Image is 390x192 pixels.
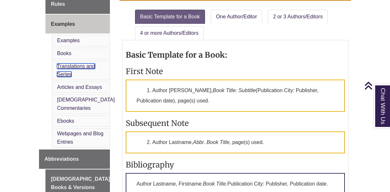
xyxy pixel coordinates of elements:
a: Webpages and Blog Entries [57,131,103,145]
a: Examples [57,38,80,43]
p: 1. Author [PERSON_NAME], (Publication City: Publisher, Publication date), page(s) used. [126,80,345,112]
p: 2. Author Lastname, , page(s) used. [126,131,345,153]
a: 4 or more Authors/Editors [135,26,204,40]
h3: First Note [126,66,345,76]
a: Back to Top [364,81,388,90]
a: Articles and Essays [57,84,102,90]
strong: Basic Template for a Book: [126,50,227,60]
a: Ebooks [57,118,74,124]
h3: Subsequent Note [126,118,345,128]
a: Basic Template for a Book [135,10,205,24]
em: Book Title. [203,181,227,187]
a: Translations and Series [57,63,95,77]
em: Abbr. Book Title [193,139,229,145]
h3: Bibliography [126,160,345,170]
span: Abbreviations [44,156,79,162]
a: Abbreviations [39,149,110,169]
a: [DEMOGRAPHIC_DATA] Commentaries [57,97,115,111]
a: Examples [45,14,110,34]
em: Book Title: Subtitle [213,88,256,93]
a: One Author/Editor [211,10,262,24]
a: Books [57,51,71,56]
a: 2 or 3 Authors/Editors [268,10,328,24]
